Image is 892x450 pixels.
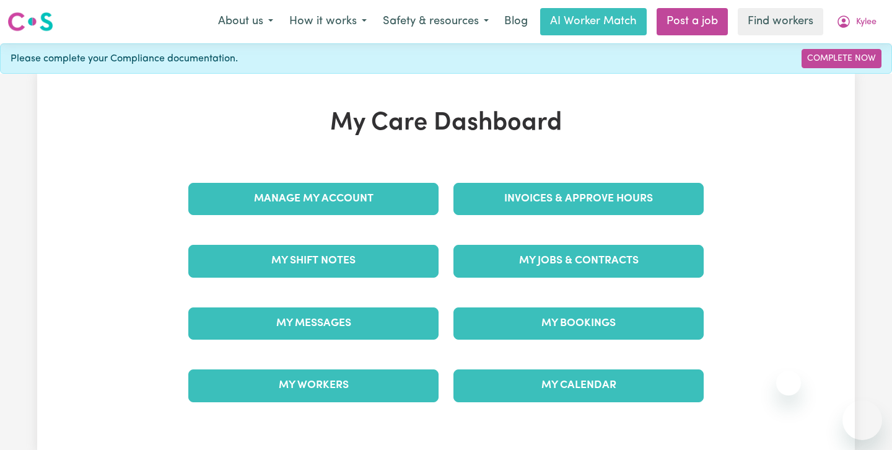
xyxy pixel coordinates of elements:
[453,307,704,340] a: My Bookings
[188,245,439,277] a: My Shift Notes
[657,8,728,35] a: Post a job
[453,183,704,215] a: Invoices & Approve Hours
[375,9,497,35] button: Safety & resources
[453,369,704,402] a: My Calendar
[540,8,647,35] a: AI Worker Match
[188,307,439,340] a: My Messages
[11,51,238,66] span: Please complete your Compliance documentation.
[453,245,704,277] a: My Jobs & Contracts
[738,8,823,35] a: Find workers
[776,371,801,395] iframe: Close message
[181,108,711,138] h1: My Care Dashboard
[7,7,53,36] a: Careseekers logo
[842,400,882,440] iframe: Button to launch messaging window
[828,9,885,35] button: My Account
[188,183,439,215] a: Manage My Account
[7,11,53,33] img: Careseekers logo
[188,369,439,402] a: My Workers
[856,15,877,29] span: Kylee
[210,9,281,35] button: About us
[281,9,375,35] button: How it works
[802,49,881,68] a: Complete Now
[497,8,535,35] a: Blog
